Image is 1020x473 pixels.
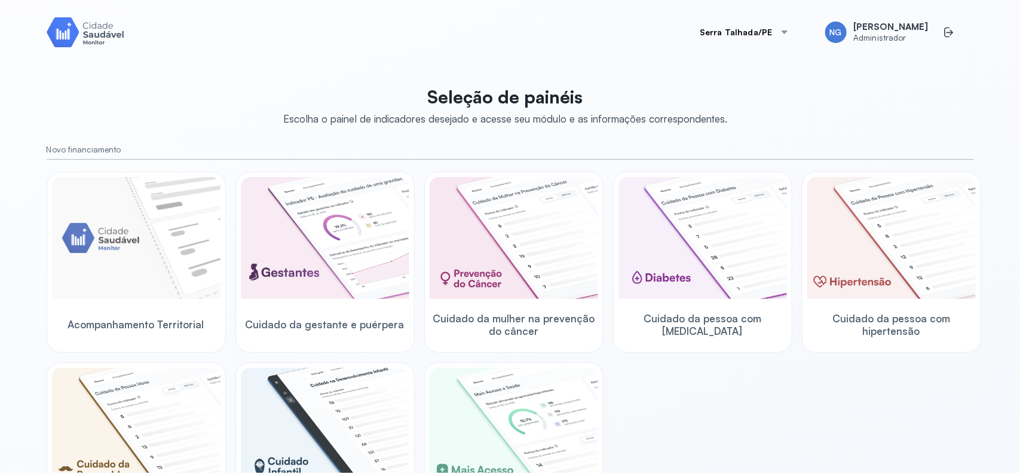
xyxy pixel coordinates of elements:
[430,312,598,338] span: Cuidado da mulher na prevenção do câncer
[68,318,204,331] span: Acompanhamento Territorial
[283,112,727,125] div: Escolha o painel de indicadores desejado e acesse seu módulo e as informações correspondentes.
[246,318,405,331] span: Cuidado da gestante e puérpera
[283,86,727,108] p: Seleção de painéis
[241,177,409,299] img: pregnants.png
[52,177,220,299] img: placeholder-module-ilustration.png
[685,20,803,44] button: Serra Talhada/PE
[854,22,929,33] span: [PERSON_NAME]
[807,177,976,299] img: hypertension.png
[618,177,787,299] img: diabetics.png
[618,312,787,338] span: Cuidado da pessoa com [MEDICAL_DATA]
[430,177,598,299] img: woman-cancer-prevention-care.png
[47,15,124,49] img: Logotipo do produto Monitor
[47,145,974,155] small: Novo financiamento
[829,28,841,38] span: NG
[807,312,976,338] span: Cuidado da pessoa com hipertensão
[854,33,929,43] span: Administrador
